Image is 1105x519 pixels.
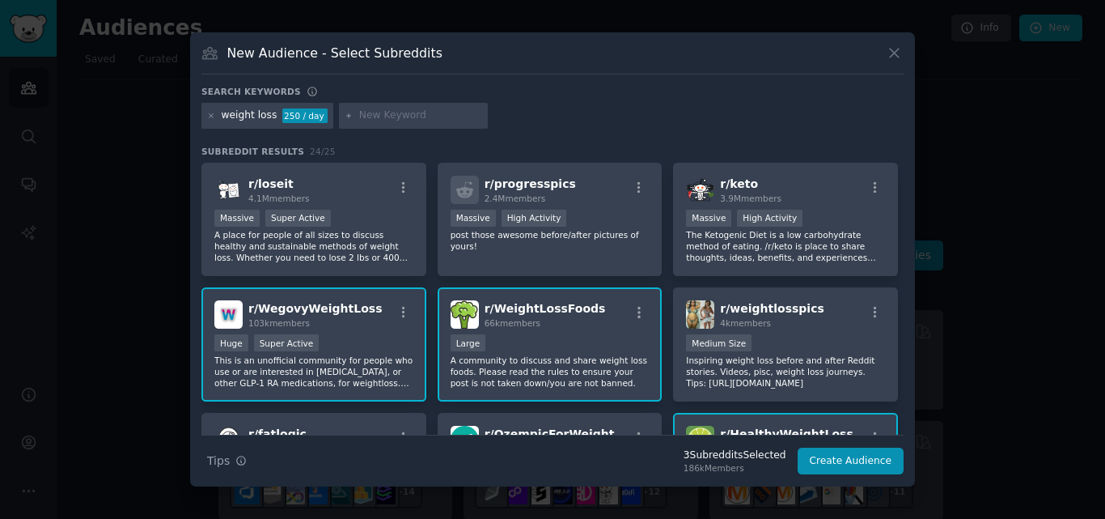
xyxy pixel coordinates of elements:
span: Tips [207,453,230,470]
div: 3 Subreddit s Selected [684,449,786,463]
img: HealthyWeightLoss [686,426,714,454]
img: WeightLossFoods [451,300,479,329]
span: 2.4M members [485,194,546,203]
span: 4.1M members [248,194,310,203]
span: r/ weightlosspics [720,302,823,315]
div: Large [451,334,486,351]
p: Inspiring weight loss before and after Reddit stories. Videos, pisc, weight loss journeys. Tips: ... [686,355,885,389]
p: The Ketogenic Diet is a low carbohydrate method of eating. /r/keto is place to share thoughts, id... [686,229,885,263]
span: r/ progresspics [485,177,576,190]
p: This is an unofficial community for people who use or are interested in [MEDICAL_DATA], or other ... [214,355,413,389]
span: 3.9M members [720,194,781,203]
img: keto [686,176,714,204]
div: 186k Members [684,462,786,474]
span: 103k members [248,318,310,328]
img: weightlosspics [686,300,714,329]
div: High Activity [737,210,802,227]
img: WegovyWeightLoss [214,300,243,329]
div: Massive [451,210,496,227]
div: 250 / day [282,108,328,123]
button: Create Audience [798,448,904,475]
span: r/ keto [720,177,758,190]
div: High Activity [502,210,567,227]
img: OzempicForWeightLoss [451,426,479,454]
span: 4k members [720,318,771,328]
span: r/ WegovyWeightLoss [248,302,382,315]
span: 66k members [485,318,540,328]
div: Super Active [265,210,331,227]
p: A place for people of all sizes to discuss healthy and sustainable methods of weight loss. Whethe... [214,229,413,263]
span: r/ HealthyWeightLoss [720,428,853,440]
div: weight loss [222,108,277,123]
span: r/ fatlogic [248,428,307,440]
button: Tips [201,447,252,475]
span: 24 / 25 [310,147,336,156]
p: A community to discuss and share weight loss foods. Please read the rules to ensure your post is ... [451,355,650,389]
h3: Search keywords [201,86,301,97]
div: Massive [214,210,260,227]
input: New Keyword [359,108,482,123]
img: fatlogic [214,426,243,454]
div: Medium Size [686,334,751,351]
div: Huge [214,334,248,351]
img: loseit [214,176,243,204]
span: Subreddit Results [201,146,304,157]
span: r/ loseit [248,177,294,190]
div: Super Active [254,334,320,351]
span: r/ OzempicForWeightLoss [485,428,643,440]
h3: New Audience - Select Subreddits [227,45,442,62]
span: r/ WeightLossFoods [485,302,606,315]
div: Massive [686,210,731,227]
p: post those awesome before/after pictures of yours! [451,229,650,252]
